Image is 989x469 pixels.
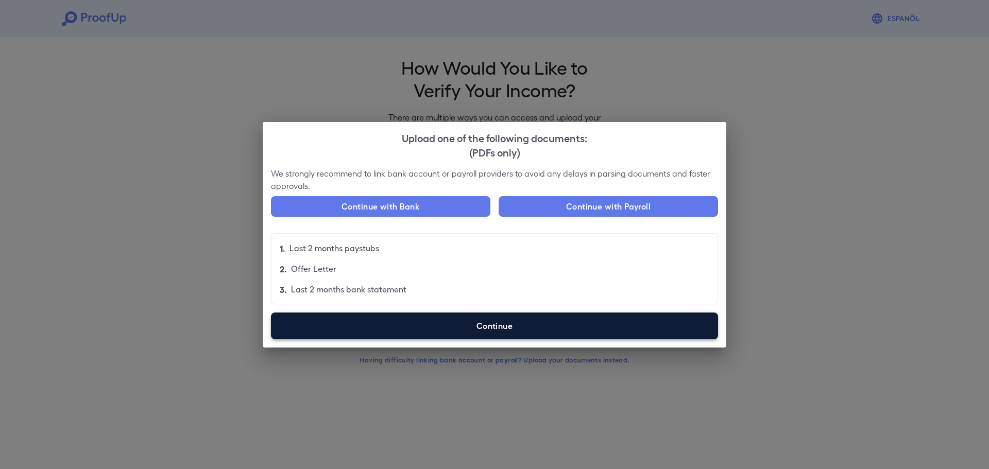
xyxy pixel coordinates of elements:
p: We strongly recommend to link bank account or payroll providers to avoid any delays in parsing do... [271,167,718,192]
p: Last 2 months paystubs [289,242,379,254]
p: Offer Letter [291,263,336,275]
label: Continue [271,312,718,339]
div: (PDFs only) [271,145,718,159]
p: 2. [280,263,287,275]
p: 3. [280,283,287,296]
p: Last 2 months bank statement [291,283,406,296]
h2: Upload one of the following documents: [263,122,726,167]
button: Continue with Bank [271,196,490,217]
p: 1. [280,242,285,254]
button: Continue with Payroll [499,196,718,217]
